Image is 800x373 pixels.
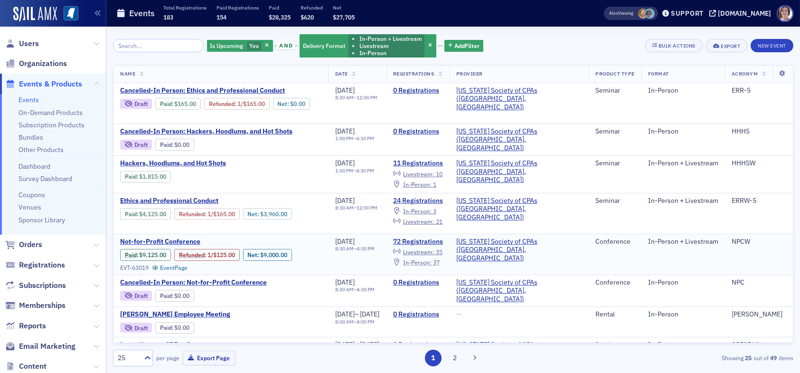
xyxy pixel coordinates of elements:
[120,310,280,319] a: [PERSON_NAME] Employee Meeting
[645,9,655,19] span: Rachel Shirley
[269,13,291,21] span: $28,325
[120,86,322,95] a: Cancelled-In Person: Ethics and Professional Conduct
[393,238,443,246] a: 72 Registrations
[645,39,703,52] button: Bulk Actions
[5,280,66,291] a: Subscriptions
[209,100,237,107] span: :
[356,135,374,142] time: 4:30 PM
[456,238,583,263] a: [US_STATE] Society of CPAs ([GEOGRAPHIC_DATA], [GEOGRAPHIC_DATA])
[175,324,190,331] span: $0.00
[301,13,314,21] span: $620
[175,100,197,107] span: $165.00
[125,251,137,258] a: Paid
[357,204,377,211] time: 12:00 PM
[393,310,443,319] a: 0 Registrations
[160,141,175,148] span: :
[393,127,443,136] a: 0 Registrations
[120,140,152,150] div: Draft
[179,251,205,258] a: Refunded
[595,127,634,136] div: Seminar
[125,173,140,180] span: :
[160,100,175,107] span: :
[160,292,175,299] span: :
[393,181,436,188] a: In-Person: 1
[303,42,345,49] span: Delivery Format
[120,197,322,205] a: Ethics and Professional Conduct
[120,70,135,77] span: Name
[732,238,786,246] div: NPCW
[120,238,322,246] a: Not-for-Profit Conference
[129,8,155,19] h1: Events
[648,159,718,168] div: In-Person + Livestream
[120,208,171,220] div: Paid: 27 - $412500
[732,310,786,319] div: [PERSON_NAME]
[595,278,634,287] div: Conference
[446,350,463,366] button: 2
[274,42,298,50] button: and
[243,208,292,220] div: Net: $396000
[247,210,260,218] span: Net :
[155,98,201,109] div: Paid: 0 - $16500
[359,35,422,42] li: In-Person + Livestream
[134,101,148,106] div: Draft
[436,248,442,256] span: 35
[359,42,422,49] li: Livestream
[19,133,43,142] a: Bundles
[335,168,374,174] div: –
[335,287,375,293] div: –
[335,70,348,77] span: Date
[425,350,442,366] button: 1
[456,238,583,263] span: Mississippi Society of CPAs (Ridgeland, MS)
[155,139,194,150] div: Paid: 0 - $0
[290,100,305,107] span: $0.00
[19,96,39,104] a: Events
[403,207,432,215] span: In-Person :
[118,353,139,363] div: 25
[335,135,353,142] time: 1:00 PM
[163,13,173,21] span: 183
[335,245,354,252] time: 8:30 AM
[659,43,696,48] div: Bulk Actions
[204,98,269,109] div: Refunded: 0 - $16500
[120,159,280,168] span: Hackers, Hoodlums, and Hot Shots
[595,341,634,349] div: Seminar
[120,86,285,95] span: Cancelled-In Person: Ethics and Professional Conduct
[19,203,41,211] a: Venues
[335,205,377,211] div: –
[19,174,72,183] a: Survey Dashboard
[134,325,148,331] div: Draft
[335,196,355,205] span: [DATE]
[273,98,310,109] div: Net: $0
[732,86,786,95] div: ERR-5
[120,99,152,109] div: Draft
[721,44,740,49] div: Export
[57,6,78,22] a: View Homepage
[19,145,64,154] a: Other Products
[732,159,786,168] div: HHHSW
[335,135,374,142] div: –
[393,341,443,349] a: 0 Registrations
[175,292,190,299] span: $0.00
[19,38,39,49] span: Users
[179,210,205,218] a: Refunded
[706,39,747,52] button: Export
[113,39,204,52] input: Search…
[5,341,75,352] a: Email Marketing
[120,341,280,349] span: Learn Voyage: CPE at Sea
[140,251,167,258] span: $9,125.00
[433,207,436,215] span: 3
[335,246,375,252] div: –
[13,7,57,22] a: SailAMX
[393,86,443,95] a: 0 Registrations
[393,248,442,256] a: Livestream: 35
[120,127,292,136] span: Cancelled-In Person: Hackers, Hoodlums, and Hot Shots
[335,94,354,101] time: 8:30 AM
[335,319,380,325] div: –
[433,181,436,188] span: 1
[609,10,633,17] span: Viewing
[5,58,67,69] a: Organizations
[120,197,280,205] span: Ethics and Professional Conduct
[595,238,634,246] div: Conference
[277,100,290,107] span: Net :
[210,42,244,49] span: Is Upcoming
